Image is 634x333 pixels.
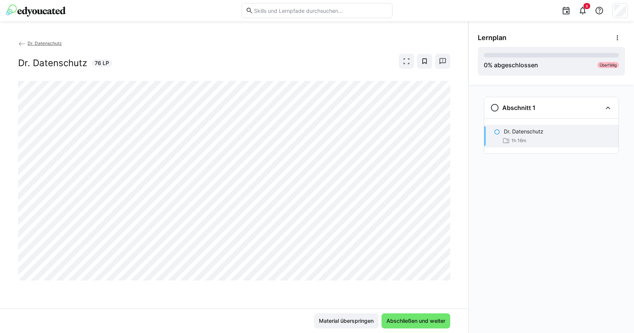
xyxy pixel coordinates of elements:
[504,128,543,135] p: Dr. Datenschutz
[318,317,375,325] span: Material überspringen
[253,7,388,14] input: Skills und Lernpfade durchsuchen…
[502,104,536,112] h3: Abschnitt 1
[511,138,526,144] span: 1h 16m
[484,60,538,70] div: % abgeschlossen
[484,61,488,69] span: 0
[18,57,87,69] h2: Dr. Datenschutz
[597,62,619,68] div: Überfällig
[95,59,109,67] span: 76 LP
[314,313,379,328] button: Material überspringen
[478,34,506,42] span: Lernplan
[18,40,62,46] a: Dr. Datenschutz
[28,40,62,46] span: Dr. Datenschutz
[385,317,446,325] span: Abschließen und weiter
[586,4,588,8] span: 8
[382,313,450,328] button: Abschließen und weiter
